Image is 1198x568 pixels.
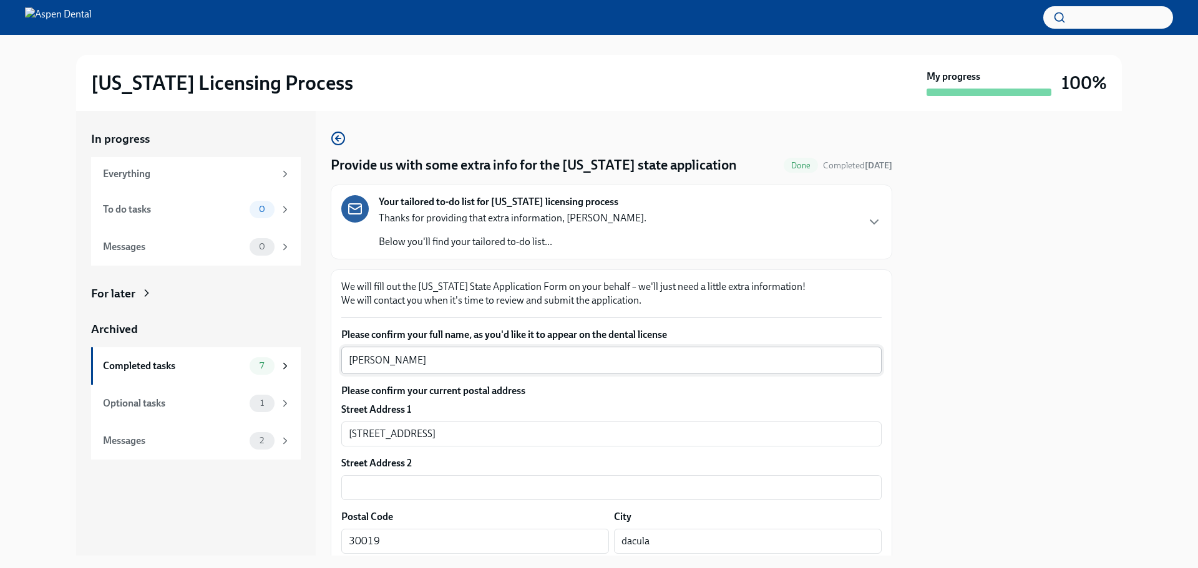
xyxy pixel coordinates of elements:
strong: My progress [927,70,980,84]
p: Below you'll find your tailored to-do list... [379,235,646,249]
span: Done [784,161,818,170]
a: Messages2 [91,422,301,460]
strong: [DATE] [865,160,892,171]
span: 2 [252,436,271,445]
a: In progress [91,131,301,147]
label: Street Address 1 [341,403,411,416]
span: 0 [251,242,273,251]
label: Street Address 2 [341,456,412,470]
strong: Your tailored to-do list for [US_STATE] licensing process [379,195,618,209]
a: Completed tasks7 [91,347,301,385]
span: 1 [253,398,271,408]
a: To do tasks0 [91,191,301,228]
div: Optional tasks [103,397,245,410]
a: Everything [91,157,301,191]
a: Archived [91,321,301,337]
a: Optional tasks1 [91,385,301,422]
textarea: [PERSON_NAME] [349,353,874,368]
label: Please confirm your full name, as you'd like it to appear on the dental license [341,328,882,342]
h2: [US_STATE] Licensing Process [91,70,353,95]
div: For later [91,286,135,302]
h4: Provide us with some extra info for the [US_STATE] state application [331,156,737,175]
img: Aspen Dental [25,7,92,27]
div: Everything [103,167,275,181]
span: 0 [251,205,273,214]
a: Messages0 [91,228,301,266]
div: To do tasks [103,203,245,216]
span: September 11th, 2025 16:47 [823,160,892,171]
div: Messages [103,240,245,254]
label: City [614,510,631,524]
span: 7 [252,361,271,370]
div: Messages [103,434,245,448]
label: Postal Code [341,510,393,524]
span: Completed [823,160,892,171]
h3: 100% [1061,72,1107,94]
a: For later [91,286,301,302]
div: Completed tasks [103,359,245,373]
p: Thanks for providing that extra information, [PERSON_NAME]. [379,211,646,225]
label: Please confirm your current postal address [341,384,882,398]
p: We will fill out the [US_STATE] State Application Form on your behalf – we'll just need a little ... [341,280,882,307]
